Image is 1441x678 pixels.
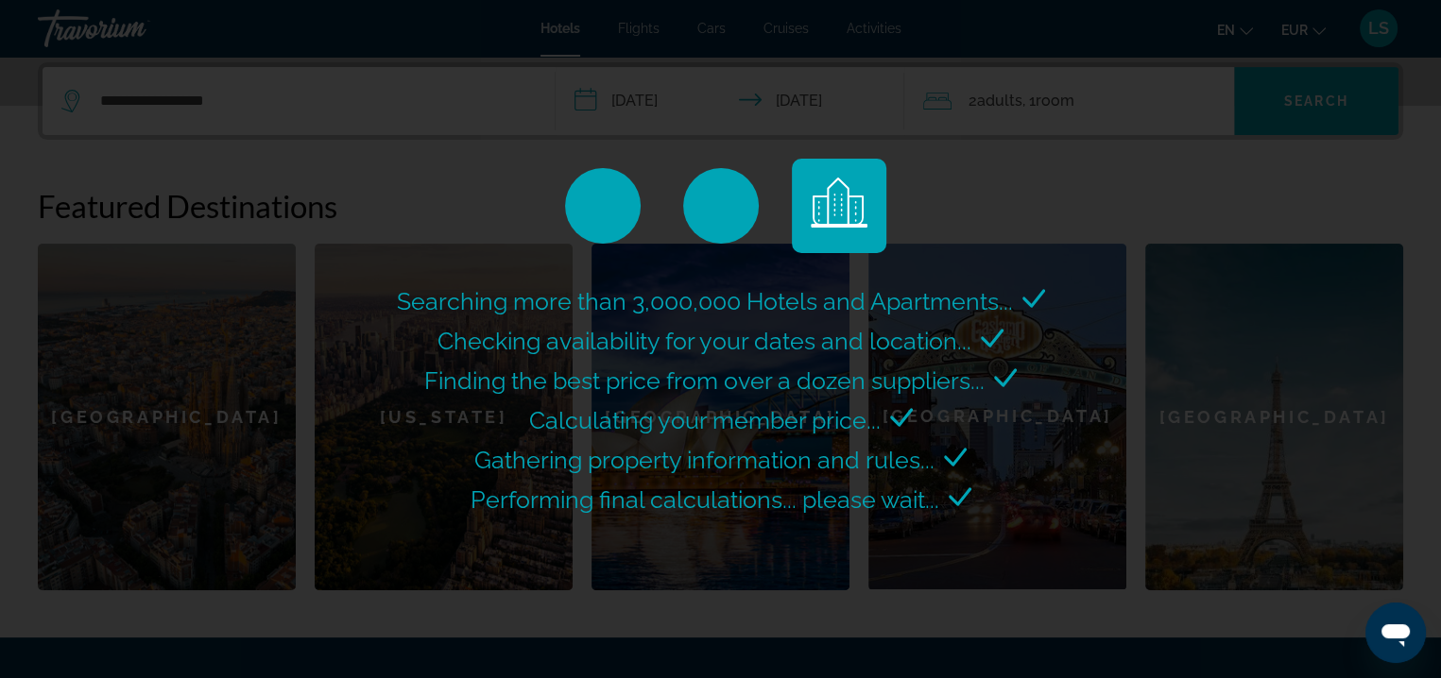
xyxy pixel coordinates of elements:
span: Checking availability for your dates and location... [437,327,971,355]
span: Finding the best price from over a dozen suppliers... [424,366,985,395]
span: Gathering property information and rules... [474,446,935,474]
iframe: Button to launch messaging window [1365,602,1426,663]
span: Calculating your member price... [529,406,881,434]
span: Searching more than 3,000,000 Hotels and Apartments... [397,287,1013,315]
span: Performing final calculations... please wait... [471,485,939,514]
